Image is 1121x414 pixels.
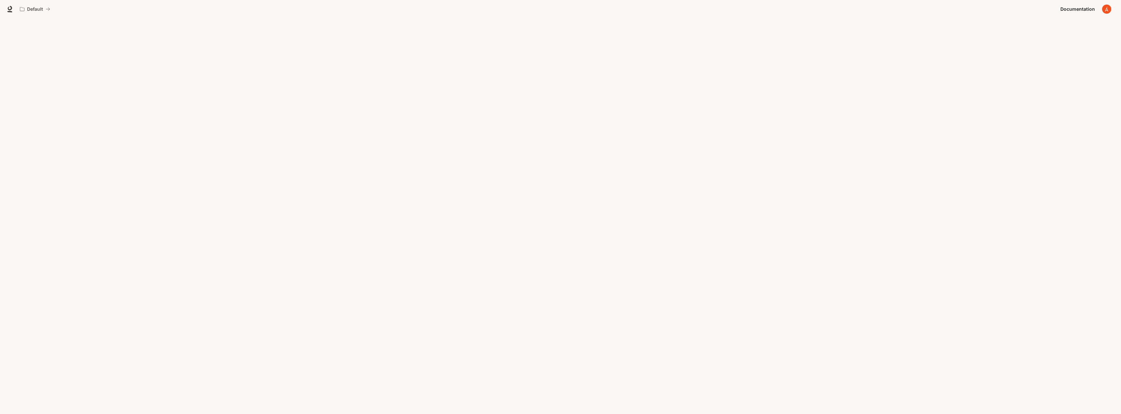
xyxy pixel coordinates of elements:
img: User avatar [1102,5,1111,14]
button: All workspaces [17,3,53,16]
span: Documentation [1060,5,1095,13]
button: User avatar [1100,3,1113,16]
a: Documentation [1058,3,1098,16]
p: Default [27,7,43,12]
